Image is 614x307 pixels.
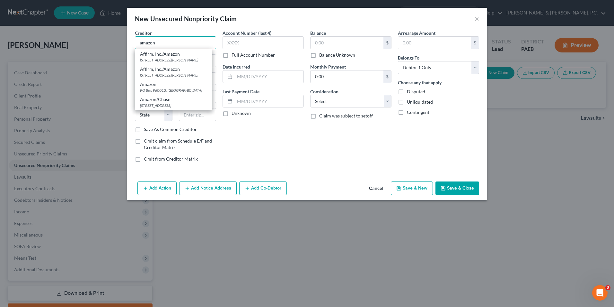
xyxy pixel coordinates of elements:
[235,95,303,107] input: MM/DD/YYYY
[135,36,216,49] input: Search creditor by name...
[383,37,391,49] div: $
[144,156,198,162] span: Omit from Creditor Matrix
[391,181,433,195] button: Save & New
[311,70,383,83] input: 0.00
[144,138,212,150] span: Omit claim from Schedule E/F and Creditor Matrix
[223,88,259,95] label: Last Payment Date
[239,181,287,195] button: Add Co-Debtor
[398,55,419,60] span: Belongs To
[135,14,237,23] div: New Unsecured Nonpriority Claim
[135,30,152,36] span: Creditor
[319,113,373,118] span: Claim was subject to setoff
[140,66,207,72] div: Affirm, Inc./Amazon
[223,63,250,70] label: Date Incurred
[407,99,433,105] span: Unliquidated
[475,15,479,23] button: ×
[223,36,304,49] input: XXXX
[310,63,346,70] label: Monthly Payment
[179,181,237,195] button: Add Notice Address
[179,108,216,121] input: Enter zip...
[140,72,207,78] div: [STREET_ADDRESS][PERSON_NAME]
[232,110,251,116] label: Unknown
[407,89,425,94] span: Disputed
[140,81,207,88] div: Amazon
[398,79,442,86] label: Choose any that apply
[592,285,608,301] iframe: Intercom live chat
[311,37,383,49] input: 0.00
[140,103,207,108] div: [STREET_ADDRESS]
[144,126,197,133] label: Save As Common Creditor
[232,52,275,58] label: Full Account Number
[137,181,177,195] button: Add Action
[140,51,207,57] div: Affirm, Inc./Amazon
[310,30,326,36] label: Balance
[140,57,207,63] div: [STREET_ADDRESS][PERSON_NAME]
[140,88,207,93] div: PO Box 960013, [GEOGRAPHIC_DATA]
[310,88,338,95] label: Consideration
[435,181,479,195] button: Save & Close
[605,285,610,290] span: 3
[383,70,391,83] div: $
[471,37,479,49] div: $
[364,182,388,195] button: Cancel
[223,30,271,36] label: Account Number (last 4)
[398,30,435,36] label: Arrearage Amount
[398,37,471,49] input: 0.00
[235,70,303,83] input: MM/DD/YYYY
[140,96,207,103] div: Amazon/Chase
[407,109,429,115] span: Contingent
[319,52,355,58] label: Balance Unknown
